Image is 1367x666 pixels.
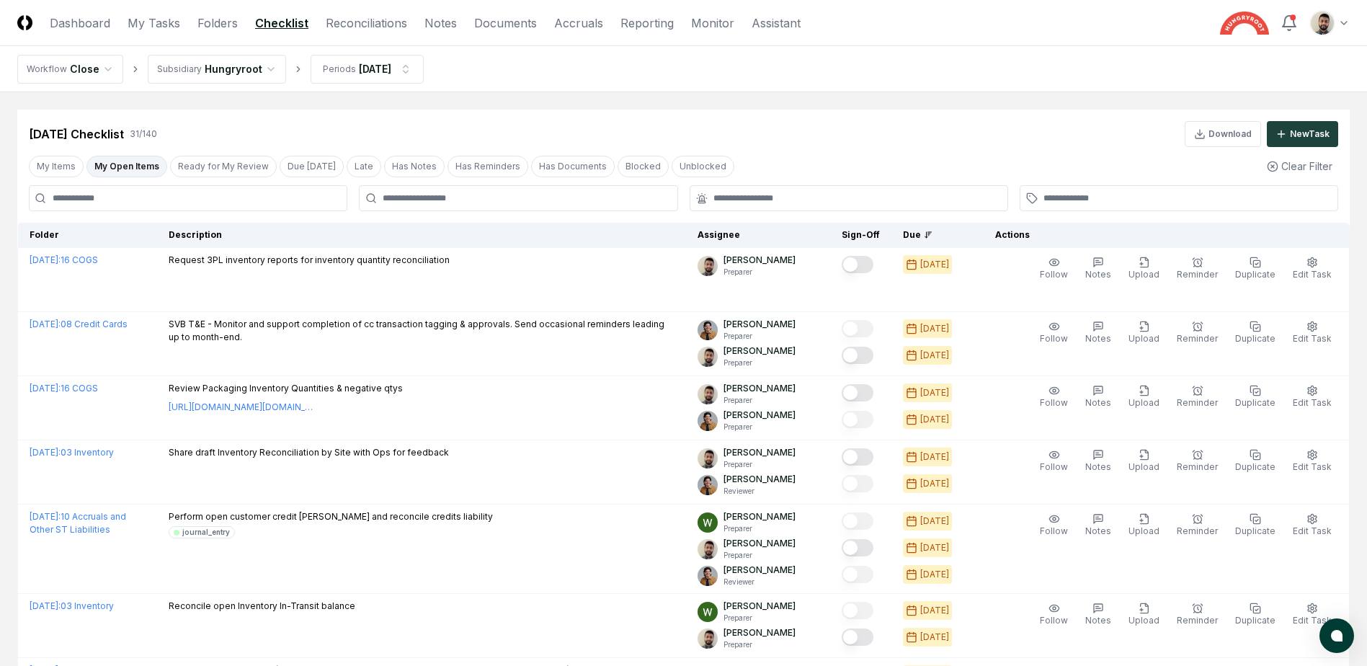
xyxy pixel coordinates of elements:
button: Follow [1037,318,1071,348]
div: [DATE] [920,349,949,362]
img: ACg8ocIK_peNeqvot3Ahh9567LsVhi0q3GD2O_uFDzmfmpbAfkCWeQ=s96-c [698,512,718,533]
span: [DATE] : [30,383,61,394]
img: ACg8ocIj8Ed1971QfF93IUVvJX6lPm3y0CRToLvfAg4p8TYQk6NAZIo=s96-c [698,566,718,586]
button: NewTask [1267,121,1338,147]
img: ACg8ocIK_peNeqvot3Ahh9567LsVhi0q3GD2O_uFDzmfmpbAfkCWeQ=s96-c [698,602,718,622]
p: [PERSON_NAME] [723,564,796,577]
button: atlas-launcher [1319,618,1354,653]
p: Preparer [723,550,796,561]
button: Mark complete [842,475,873,492]
a: Checklist [255,14,308,32]
button: Late [347,156,381,177]
div: Subsidiary [157,63,202,76]
button: Mark complete [842,347,873,364]
button: Upload [1126,318,1162,348]
p: [PERSON_NAME] [723,473,796,486]
p: [PERSON_NAME] [723,510,796,523]
p: Preparer [723,358,796,368]
img: d09822cc-9b6d-4858-8d66-9570c114c672_214030b4-299a-48fd-ad93-fc7c7aef54c6.png [698,347,718,367]
p: Preparer [723,639,796,650]
div: 31 / 140 [130,128,157,141]
span: Reminder [1177,397,1218,408]
a: Assistant [752,14,801,32]
span: Follow [1040,615,1068,626]
button: Periods[DATE] [311,55,424,84]
button: My Open Items [86,156,167,177]
span: Reminder [1177,615,1218,626]
button: Due Today [280,156,344,177]
img: ACg8ocIj8Ed1971QfF93IUVvJX6lPm3y0CRToLvfAg4p8TYQk6NAZIo=s96-c [698,411,718,431]
p: Reconcile open Inventory In-Transit balance [169,600,355,613]
div: [DATE] [920,477,949,490]
button: Notes [1082,510,1114,541]
a: [DATE]:16 COGS [30,254,98,265]
button: Notes [1082,318,1114,348]
p: Preparer [723,267,796,277]
p: SVB T&E - Monitor and support completion of cc transaction tagging & approvals. Send occasional r... [169,318,674,344]
img: d09822cc-9b6d-4858-8d66-9570c114c672_214030b4-299a-48fd-ad93-fc7c7aef54c6.png [698,256,718,276]
button: Has Documents [531,156,615,177]
button: Follow [1037,600,1071,630]
a: Reconciliations [326,14,407,32]
span: Duplicate [1235,397,1275,408]
button: Reminder [1174,318,1221,348]
button: Mark complete [842,384,873,401]
button: Mark complete [842,448,873,466]
p: Preparer [723,459,796,470]
button: Edit Task [1290,382,1335,412]
th: Assignee [686,223,830,248]
p: [PERSON_NAME] [723,626,796,639]
button: Edit Task [1290,254,1335,284]
span: Notes [1085,333,1111,344]
button: Has Notes [384,156,445,177]
span: Notes [1085,525,1111,536]
button: Edit Task [1290,510,1335,541]
button: Follow [1037,382,1071,412]
button: Follow [1037,254,1071,284]
button: Reminder [1174,382,1221,412]
span: Reminder [1177,525,1218,536]
button: Mark complete [842,320,873,337]
p: [PERSON_NAME] [723,446,796,459]
span: Edit Task [1293,461,1332,472]
p: [PERSON_NAME] [723,537,796,550]
div: [DATE] [920,568,949,581]
a: My Tasks [128,14,180,32]
button: Reminder [1174,254,1221,284]
button: Ready for My Review [170,156,277,177]
span: Upload [1128,615,1159,626]
button: Duplicate [1232,382,1278,412]
div: [DATE] [920,515,949,528]
p: [PERSON_NAME] [723,600,796,613]
div: [DATE] [920,604,949,617]
span: Notes [1085,269,1111,280]
button: Upload [1126,446,1162,476]
img: Logo [17,15,32,30]
a: [DATE]:08 Credit Cards [30,319,128,329]
p: [PERSON_NAME] [723,409,796,422]
button: Upload [1126,254,1162,284]
div: Due [903,228,961,241]
span: [DATE] : [30,319,61,329]
div: [DATE] Checklist [29,125,124,143]
button: Duplicate [1232,254,1278,284]
button: Unblocked [672,156,734,177]
button: Notes [1082,600,1114,630]
span: Duplicate [1235,269,1275,280]
span: Duplicate [1235,461,1275,472]
button: Notes [1082,446,1114,476]
button: Reminder [1174,510,1221,541]
span: [DATE] : [30,511,61,522]
span: Edit Task [1293,269,1332,280]
span: Edit Task [1293,615,1332,626]
img: d09822cc-9b6d-4858-8d66-9570c114c672_214030b4-299a-48fd-ad93-fc7c7aef54c6.png [1311,12,1334,35]
button: Upload [1126,510,1162,541]
span: Duplicate [1235,525,1275,536]
button: Mark complete [842,602,873,619]
a: Accruals [554,14,603,32]
span: Follow [1040,525,1068,536]
button: Follow [1037,510,1071,541]
button: Mark complete [842,256,873,273]
img: d09822cc-9b6d-4858-8d66-9570c114c672_214030b4-299a-48fd-ad93-fc7c7aef54c6.png [698,629,718,649]
button: Duplicate [1232,318,1278,348]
